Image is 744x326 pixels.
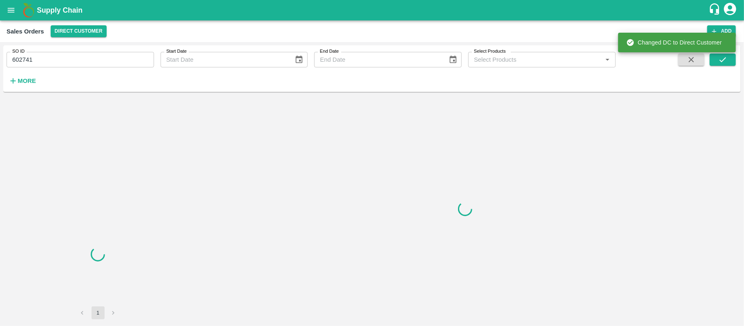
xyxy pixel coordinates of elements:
label: SO ID [12,48,25,55]
button: page 1 [92,306,105,319]
button: Select DC [51,25,107,37]
nav: pagination navigation [75,306,121,319]
button: Choose date [291,52,307,67]
input: Enter SO ID [7,52,154,67]
label: End Date [320,48,339,55]
b: Supply Chain [37,6,83,14]
button: Open [602,54,613,65]
input: Select Products [471,54,600,65]
div: account of current user [723,2,737,19]
button: open drawer [2,1,20,20]
strong: More [18,78,36,84]
div: Changed DC to Direct Customer [626,35,722,50]
div: Sales Orders [7,26,44,37]
label: Start Date [166,48,187,55]
div: customer-support [708,3,723,18]
input: End Date [314,52,442,67]
img: logo [20,2,37,18]
a: Supply Chain [37,4,708,16]
input: Start Date [161,52,288,67]
button: Choose date [445,52,461,67]
label: Select Products [474,48,506,55]
button: More [7,74,38,88]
